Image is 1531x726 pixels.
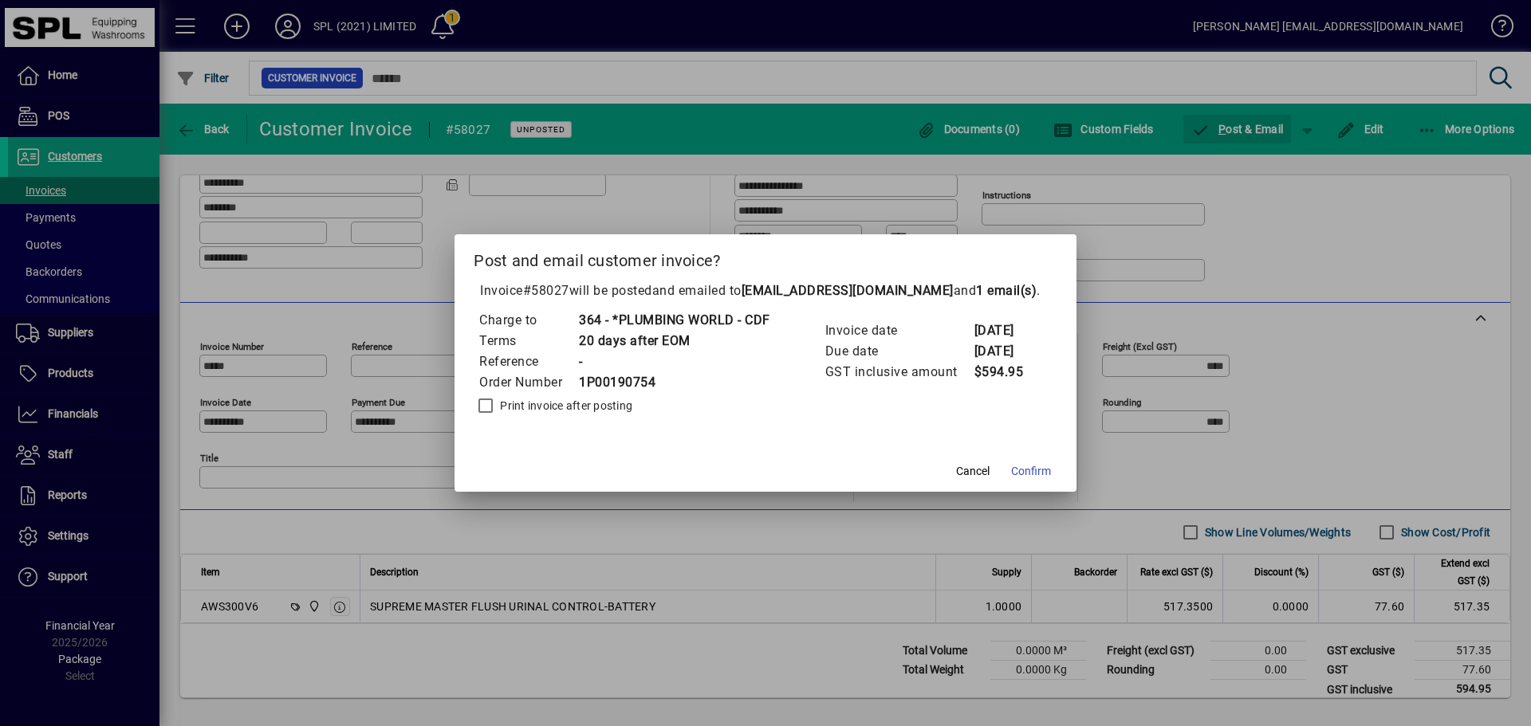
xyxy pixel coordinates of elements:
[652,283,1037,298] span: and emailed to
[578,351,770,372] td: -
[825,362,974,383] td: GST inclusive amount
[455,234,1076,281] h2: Post and email customer invoice?
[974,320,1037,341] td: [DATE]
[954,283,1037,298] span: and
[825,341,974,362] td: Due date
[497,398,632,414] label: Print invoice after posting
[974,362,1037,383] td: $594.95
[478,372,578,393] td: Order Number
[578,310,770,331] td: 364 - *PLUMBING WORLD - CDF
[947,457,998,485] button: Cancel
[578,372,770,393] td: 1P00190754
[523,283,569,298] span: #58027
[1005,457,1057,485] button: Confirm
[825,320,974,341] td: Invoice date
[1011,463,1051,480] span: Confirm
[478,310,578,331] td: Charge to
[976,283,1037,298] b: 1 email(s)
[974,341,1037,362] td: [DATE]
[478,331,578,351] td: Terms
[956,463,990,480] span: Cancel
[578,331,770,351] td: 20 days after EOM
[478,351,578,372] td: Reference
[742,283,954,298] b: [EMAIL_ADDRESS][DOMAIN_NAME]
[474,281,1057,300] p: Invoice will be posted .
